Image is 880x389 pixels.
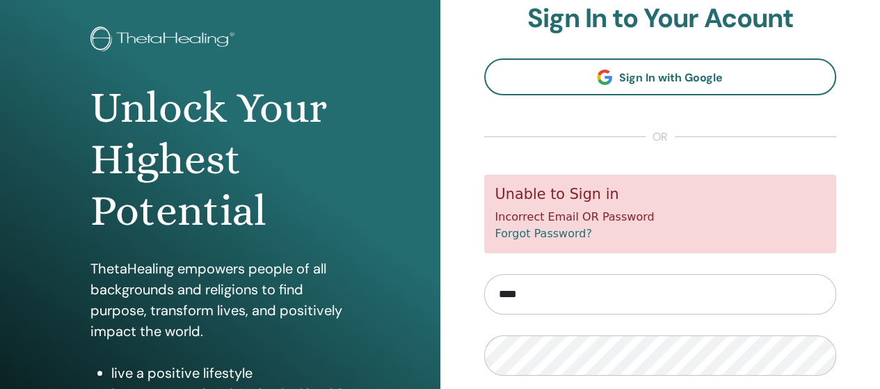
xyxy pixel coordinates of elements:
a: Sign In with Google [484,58,837,95]
h1: Unlock Your Highest Potential [90,82,349,237]
div: Incorrect Email OR Password [484,175,837,253]
h2: Sign In to Your Acount [484,3,837,35]
h5: Unable to Sign in [495,186,826,203]
li: live a positive lifestyle [111,363,349,383]
a: Forgot Password? [495,227,592,240]
span: Sign In with Google [619,70,723,85]
span: or [646,129,675,145]
p: ThetaHealing empowers people of all backgrounds and religions to find purpose, transform lives, a... [90,258,349,342]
